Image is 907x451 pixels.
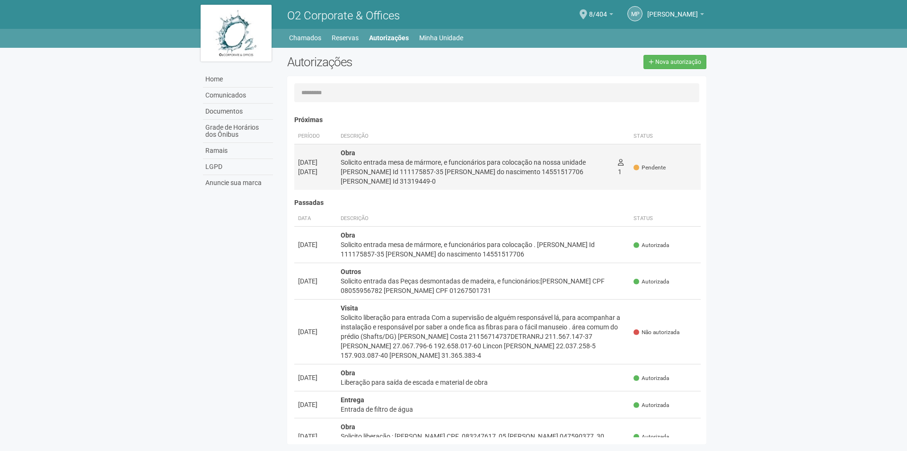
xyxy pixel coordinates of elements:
a: Reservas [332,31,359,44]
div: [DATE] [298,400,333,409]
a: Autorizações [369,31,409,44]
a: Ramais [203,143,273,159]
span: Nova autorização [655,59,701,65]
div: Solicito entrada mesa de mármore, e funcionários para colocação . [PERSON_NAME] Id 111175857-35 [... [341,240,626,259]
a: Minha Unidade [419,31,463,44]
div: [DATE] [298,432,333,441]
span: Autorizada [634,374,669,382]
span: Autorizada [634,278,669,286]
strong: Obra [341,369,355,377]
a: Comunicados [203,88,273,104]
div: [DATE] [298,327,333,336]
span: Autorizada [634,401,669,409]
div: [DATE] [298,373,333,382]
strong: Obra [341,149,355,157]
div: [DATE] [298,276,333,286]
span: O2 Corporate & Offices [287,9,400,22]
th: Descrição [337,129,614,144]
span: Autorizada [634,433,669,441]
span: Não autorizada [634,328,679,336]
span: Pendente [634,164,666,172]
span: Autorizada [634,241,669,249]
div: [DATE] [298,240,333,249]
strong: Obra [341,423,355,431]
a: Documentos [203,104,273,120]
strong: Entrega [341,396,364,404]
a: Home [203,71,273,88]
a: Nova autorização [643,55,706,69]
th: Data [294,211,337,227]
div: [DATE] [298,167,333,177]
a: LGPD [203,159,273,175]
a: MP [627,6,643,21]
th: Status [630,211,701,227]
strong: Obra [341,231,355,239]
div: Solicito entrada das Peças desmontadas de madeira, e funcionários:[PERSON_NAME] CPF 08055956782 [... [341,276,626,295]
span: MARCELO PINTO CRAVO [647,1,698,18]
th: Descrição [337,211,630,227]
a: Chamados [289,31,321,44]
h4: Próximas [294,116,701,124]
div: Solicito liberação : [PERSON_NAME] CPF..083247617_05 [PERSON_NAME] 047590377_30 [PERSON_NAME] RG.... [341,432,626,451]
h2: Autorizações [287,55,490,69]
th: Status [630,129,701,144]
div: Liberação para saída de escada e material de obra [341,378,626,387]
div: Solicito entrada mesa de mármore, e funcionários para colocação na nossa unidade [PERSON_NAME] Id... [341,158,610,186]
strong: Outros [341,268,361,275]
a: Grade de Horários dos Ônibus [203,120,273,143]
a: Anuncie sua marca [203,175,273,191]
th: Período [294,129,337,144]
span: 8/404 [589,1,607,18]
strong: Visita [341,304,358,312]
div: Solicito liberação para entrada Com a supervisão de alguém responsável lá, para acompanhar a inst... [341,313,626,360]
div: Entrada de filtro de água [341,405,626,414]
div: [DATE] [298,158,333,167]
img: logo.jpg [201,5,272,62]
h4: Passadas [294,199,701,206]
a: 8/404 [589,12,613,19]
a: [PERSON_NAME] [647,12,704,19]
span: 1 [618,159,624,176]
